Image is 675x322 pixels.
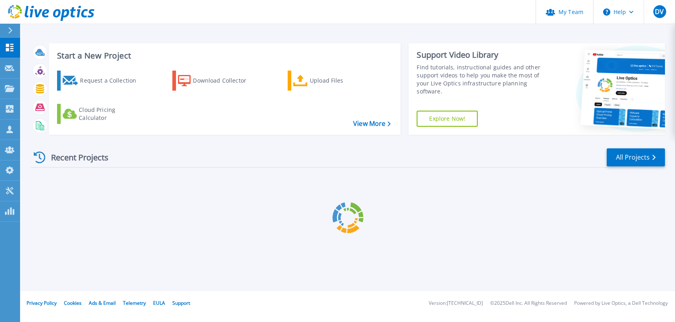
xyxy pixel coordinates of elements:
[607,148,665,166] a: All Projects
[417,111,478,127] a: Explore Now!
[353,120,391,128] a: View More
[288,71,377,91] a: Upload Files
[310,73,374,89] div: Upload Files
[64,300,82,306] a: Cookies
[31,148,119,167] div: Recent Projects
[123,300,146,306] a: Telemetry
[429,301,483,306] li: Version: [TECHNICAL_ID]
[57,71,147,91] a: Request a Collection
[79,106,143,122] div: Cloud Pricing Calculator
[193,73,257,89] div: Download Collector
[57,51,391,60] h3: Start a New Project
[172,300,190,306] a: Support
[80,73,144,89] div: Request a Collection
[27,300,57,306] a: Privacy Policy
[89,300,116,306] a: Ads & Email
[417,50,546,60] div: Support Video Library
[153,300,165,306] a: EULA
[57,104,147,124] a: Cloud Pricing Calculator
[655,8,664,15] span: DV
[574,301,668,306] li: Powered by Live Optics, a Dell Technology
[172,71,262,91] a: Download Collector
[417,63,546,95] div: Find tutorials, instructional guides and other support videos to help you make the most of your L...
[490,301,567,306] li: © 2025 Dell Inc. All Rights Reserved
